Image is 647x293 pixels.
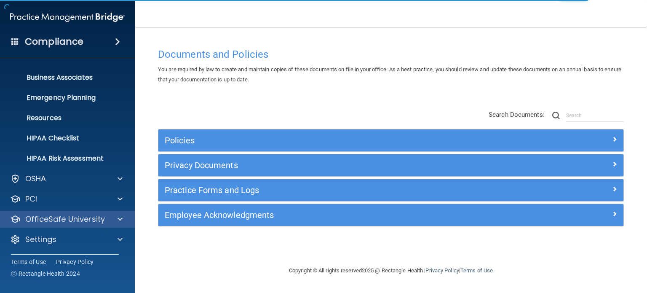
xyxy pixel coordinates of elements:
[25,174,46,184] p: OSHA
[25,214,105,224] p: OfficeSafe University
[10,194,123,204] a: PCI
[11,258,46,266] a: Terms of Use
[25,194,37,204] p: PCI
[10,174,123,184] a: OSHA
[158,66,621,83] span: You are required by law to create and maintain copies of these documents on file in your office. ...
[158,49,624,60] h4: Documents and Policies
[5,73,120,82] p: Business Associates
[11,269,80,278] span: Ⓒ Rectangle Health 2024
[460,267,493,274] a: Terms of Use
[25,36,83,48] h4: Compliance
[25,234,56,245] p: Settings
[10,234,123,245] a: Settings
[425,267,459,274] a: Privacy Policy
[10,214,123,224] a: OfficeSafe University
[165,134,617,147] a: Policies
[489,111,545,118] span: Search Documents:
[552,112,560,119] img: ic-search.3b580494.png
[165,185,501,195] h5: Practice Forms and Logs
[237,257,545,284] div: Copyright © All rights reserved 2025 @ Rectangle Health | |
[10,9,125,26] img: PMB logo
[5,114,120,122] p: Resources
[5,94,120,102] p: Emergency Planning
[165,136,501,145] h5: Policies
[165,210,501,220] h5: Employee Acknowledgments
[165,208,617,222] a: Employee Acknowledgments
[5,134,120,142] p: HIPAA Checklist
[165,183,617,197] a: Practice Forms and Logs
[56,258,94,266] a: Privacy Policy
[165,159,617,172] a: Privacy Documents
[566,109,624,122] input: Search
[165,161,501,170] h5: Privacy Documents
[5,154,120,163] p: HIPAA Risk Assessment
